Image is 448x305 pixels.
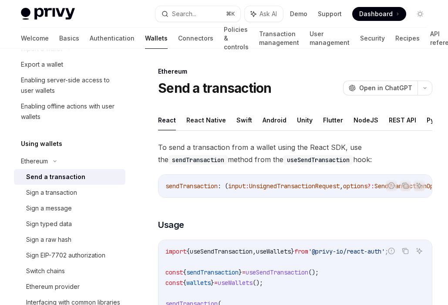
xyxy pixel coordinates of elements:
[172,9,196,19] div: Search...
[354,110,378,130] button: NodeJS
[294,247,308,255] span: from
[400,180,411,191] button: Copy the contents from the code block
[211,279,214,287] span: }
[183,268,186,276] span: {
[414,180,425,191] button: Ask AI
[218,279,253,287] span: useWallets
[352,7,406,21] a: Dashboard
[26,187,77,198] div: Sign a transaction
[290,10,307,18] a: Demo
[165,247,186,255] span: import
[21,75,120,96] div: Enabling server-side access to user wallets
[291,247,294,255] span: }
[14,263,125,279] a: Switch chains
[14,57,125,72] a: Export a wallet
[242,268,246,276] span: =
[26,172,85,182] div: Send a transaction
[386,245,397,257] button: Report incorrect code
[168,155,228,165] code: sendTransaction
[59,28,79,49] a: Basics
[14,232,125,247] a: Sign a raw hash
[145,28,168,49] a: Wallets
[413,7,427,21] button: Toggle dark mode
[186,279,211,287] span: wallets
[155,6,240,22] button: Search...⌘K
[226,10,235,17] span: ⌘ K
[245,6,283,22] button: Ask AI
[158,110,176,130] button: React
[21,8,75,20] img: light logo
[224,28,249,49] a: Policies & controls
[263,110,286,130] button: Android
[308,268,319,276] span: ();
[310,28,350,49] a: User management
[14,279,125,295] a: Ethereum provider
[323,110,343,130] button: Flutter
[256,247,291,255] span: useWallets
[239,268,242,276] span: }
[21,59,63,70] div: Export a wallet
[26,203,72,213] div: Sign a message
[14,72,125,98] a: Enabling server-side access to user wallets
[236,110,252,130] button: Swift
[165,268,183,276] span: const
[178,28,213,49] a: Connectors
[165,182,218,190] span: sendTransaction
[26,250,105,261] div: Sign EIP-7702 authorization
[158,219,184,231] span: Usage
[26,234,71,245] div: Sign a raw hash
[14,98,125,125] a: Enabling offline actions with user wallets
[259,28,299,49] a: Transaction management
[253,247,256,255] span: ,
[26,219,72,229] div: Sign typed data
[214,279,218,287] span: =
[21,101,120,122] div: Enabling offline actions with user wallets
[427,110,448,130] button: Python
[389,110,416,130] button: REST API
[158,80,272,96] h1: Send a transaction
[21,156,48,166] div: Ethereum
[158,67,432,76] div: Ethereum
[367,182,374,190] span: ?:
[283,155,353,165] code: useSendTransaction
[183,279,186,287] span: {
[14,247,125,263] a: Sign EIP-7702 authorization
[246,268,308,276] span: useSendTransaction
[249,182,340,190] span: UnsignedTransactionRequest
[90,28,135,49] a: Authentication
[360,28,385,49] a: Security
[14,216,125,232] a: Sign typed data
[186,268,239,276] span: sendTransaction
[359,84,412,92] span: Open in ChatGPT
[158,141,432,166] span: To send a transaction from a wallet using the React SDK, use the method from the hook:
[385,247,388,255] span: ;
[400,245,411,257] button: Copy the contents from the code block
[259,10,277,18] span: Ask AI
[14,169,125,185] a: Send a transaction
[308,247,385,255] span: '@privy-io/react-auth'
[165,279,183,287] span: const
[395,28,420,49] a: Recipes
[218,182,228,190] span: : (
[318,10,342,18] a: Support
[359,10,393,18] span: Dashboard
[228,182,246,190] span: input
[297,110,313,130] button: Unity
[343,182,367,190] span: options
[386,180,397,191] button: Report incorrect code
[186,110,226,130] button: React Native
[186,247,190,255] span: {
[190,247,253,255] span: useSendTransaction
[21,139,62,149] h5: Using wallets
[21,28,49,49] a: Welcome
[253,279,263,287] span: ();
[26,281,80,292] div: Ethereum provider
[246,182,249,190] span: :
[14,200,125,216] a: Sign a message
[340,182,343,190] span: ,
[14,185,125,200] a: Sign a transaction
[414,245,425,257] button: Ask AI
[343,81,418,95] button: Open in ChatGPT
[26,266,65,276] div: Switch chains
